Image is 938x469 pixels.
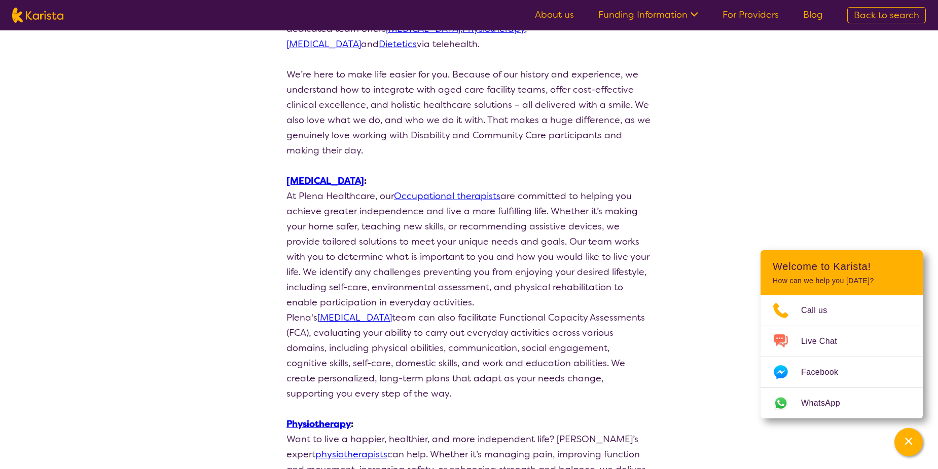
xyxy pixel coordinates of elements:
[286,67,652,158] p: We’re here to make life easier for you. Because of our history and experience, we understand how ...
[286,418,353,430] strong: :
[286,188,652,310] p: At Plena Healthcare, our are committed to helping you achieve greater independence and live a mor...
[801,303,840,318] span: Call us
[723,9,779,21] a: For Providers
[801,365,850,380] span: Facebook
[286,175,367,187] strong: :
[773,260,911,272] h2: Welcome to Karista!
[286,418,351,430] a: Physiotherapy
[315,448,387,460] a: physiotherapists
[317,311,392,324] a: [MEDICAL_DATA]
[773,277,911,285] p: How can we help you [DATE]?
[801,334,849,349] span: Live Chat
[761,388,923,418] a: Web link opens in a new tab.
[379,38,417,50] a: Dietetics
[286,38,361,50] a: [MEDICAL_DATA]
[847,7,926,23] a: Back to search
[12,8,63,23] img: Karista logo
[761,250,923,418] div: Channel Menu
[394,190,500,202] a: Occupational therapists
[598,9,698,21] a: Funding Information
[286,310,652,401] p: Plena's team can also facilitate Functional Capacity Assessments (FCA), evaluating your ability t...
[803,9,823,21] a: Blog
[854,9,919,21] span: Back to search
[801,396,852,411] span: WhatsApp
[535,9,574,21] a: About us
[286,175,364,187] a: [MEDICAL_DATA]
[894,428,923,456] button: Channel Menu
[761,295,923,418] ul: Choose channel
